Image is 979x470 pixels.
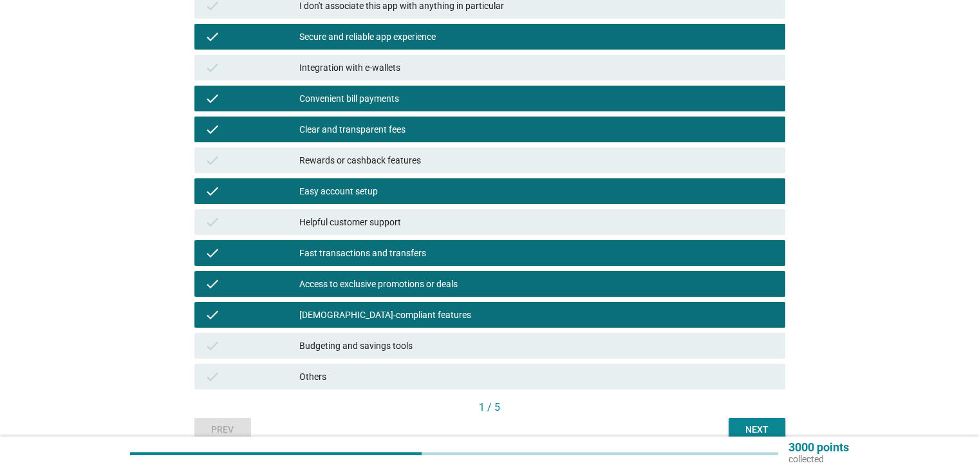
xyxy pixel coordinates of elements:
p: 3000 points [788,442,849,453]
div: Clear and transparent fees [299,122,774,137]
div: Others [299,369,774,384]
div: Rewards or cashback features [299,153,774,168]
i: check [205,338,220,353]
div: Helpful customer support [299,214,774,230]
i: check [205,60,220,75]
div: Budgeting and savings tools [299,338,774,353]
div: [DEMOGRAPHIC_DATA]-compliant features [299,307,774,323]
div: 1 / 5 [194,400,785,415]
div: Secure and reliable app experience [299,29,774,44]
i: check [205,153,220,168]
i: check [205,245,220,261]
i: check [205,29,220,44]
div: Next [739,423,775,437]
i: check [205,307,220,323]
button: Next [729,418,785,441]
div: Integration with e-wallets [299,60,774,75]
i: check [205,183,220,199]
i: check [205,369,220,384]
p: collected [788,453,849,465]
div: Access to exclusive promotions or deals [299,276,774,292]
div: Fast transactions and transfers [299,245,774,261]
i: check [205,276,220,292]
i: check [205,214,220,230]
i: check [205,122,220,137]
div: Convenient bill payments [299,91,774,106]
i: check [205,91,220,106]
div: Easy account setup [299,183,774,199]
